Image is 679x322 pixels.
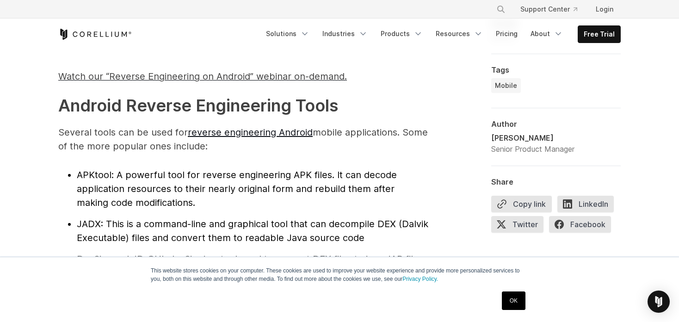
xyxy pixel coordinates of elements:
div: Author [491,119,621,129]
a: Solutions [260,25,315,42]
a: Privacy Policy. [402,276,438,282]
div: [PERSON_NAME] [491,132,574,143]
p: This website stores cookies on your computer. These cookies are used to improve your website expe... [151,266,528,283]
a: Watch our “Reverse Engineering on Android” webinar on-demand. [58,74,347,81]
a: Facebook [549,216,617,236]
a: Free Trial [578,26,620,43]
span: : A powerful tool for reverse engineering APK files. It can decode application resources to their... [77,169,397,208]
span: : dex2jar is a tool used to convert DEX files to java JAR files and then using JD-GUI, which is a... [77,254,428,292]
button: Copy link [491,196,552,212]
span: LinkedIn [557,196,614,212]
span: Watch our “Reverse Engineering on Android” webinar on-demand. [58,71,347,82]
a: Support Center [513,1,585,18]
a: Resources [430,25,488,42]
a: Pricing [490,25,523,42]
div: Tags [491,65,621,74]
span: Facebook [549,216,611,233]
a: reverse engineering Android [188,127,313,138]
button: Search [493,1,509,18]
strong: Android Reverse Engineering Tools [58,95,338,116]
span: : This is a command-line and graphical tool that can decompile DEX (Dalvik Executable) files and ... [77,218,428,243]
div: Open Intercom Messenger [648,291,670,313]
span: JADX [77,218,101,229]
a: Products [375,25,428,42]
a: Mobile [491,78,521,93]
a: About [525,25,568,42]
a: Corellium Home [58,29,132,40]
a: LinkedIn [557,196,619,216]
span: Dex2jar and JD-GUI [77,254,164,265]
a: Twitter [491,216,549,236]
span: Twitter [491,216,543,233]
span: Mobile [495,81,517,90]
a: OK [502,291,525,310]
div: Senior Product Manager [491,143,574,155]
span: APKtool [77,169,111,180]
div: Navigation Menu [260,25,621,43]
p: Several tools can be used for mobile applications. Some of the more popular ones include: [58,125,428,153]
a: Login [588,1,621,18]
div: Navigation Menu [485,1,621,18]
a: Industries [317,25,373,42]
div: Share [491,177,621,186]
